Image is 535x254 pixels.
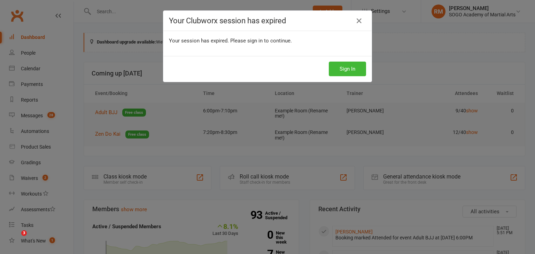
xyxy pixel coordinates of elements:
[169,16,366,25] h4: Your Clubworx session has expired
[169,38,292,44] span: Your session has expired. Please sign in to continue.
[354,15,365,26] a: Close
[21,230,27,236] span: 3
[7,230,24,247] iframe: Intercom live chat
[329,62,366,76] button: Sign In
